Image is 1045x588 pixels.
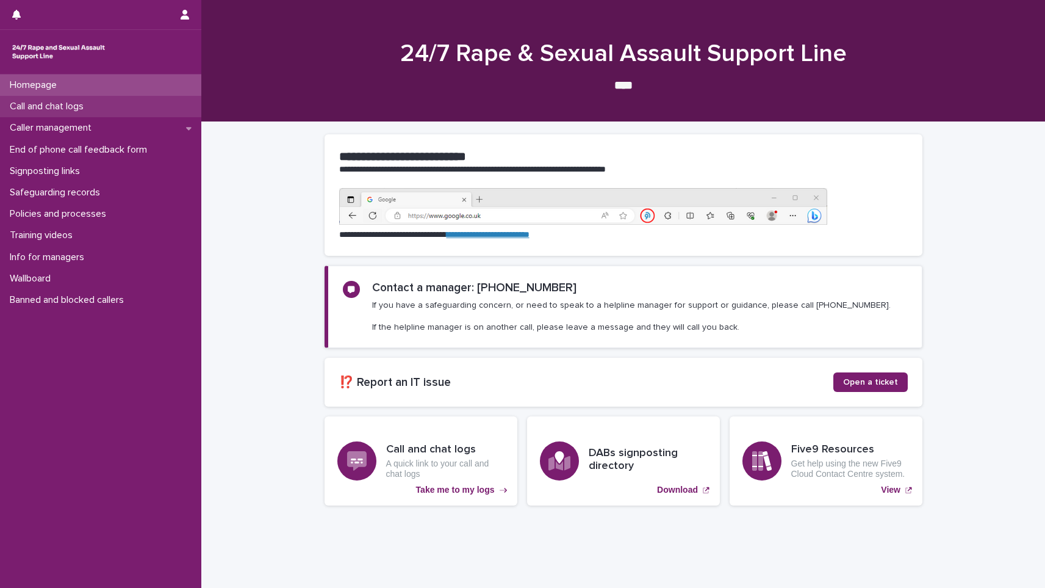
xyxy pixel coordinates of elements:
p: Banned and blocked callers [5,294,134,306]
p: Signposting links [5,165,90,177]
p: Safeguarding records [5,187,110,198]
h3: Five9 Resources [791,443,910,457]
p: Training videos [5,230,82,241]
img: https%3A%2F%2Fcdn.document360.io%2F0deca9d6-0dac-4e56-9e8f-8d9979bfce0e%2FImages%2FDocumentation%... [339,188,827,225]
span: Open a ticket [843,378,898,387]
h2: Contact a manager: [PHONE_NUMBER] [372,281,576,295]
p: Get help using the new Five9 Cloud Contact Centre system. [791,459,910,479]
p: If you have a safeguarding concern, or need to speak to a helpline manager for support or guidanc... [372,300,891,333]
p: Info for managers [5,252,94,263]
a: Open a ticket [833,372,908,392]
p: End of phone call feedback form [5,144,157,156]
h3: DABs signposting directory [589,447,707,473]
p: Take me to my logs [416,485,495,495]
h3: Call and chat logs [386,443,505,457]
p: Policies and processes [5,208,116,220]
img: rhQMoQhaT3yELyF149Cw [10,40,107,64]
a: Download [527,416,720,506]
p: View [881,485,900,495]
a: View [730,416,922,506]
p: Caller management [5,122,101,134]
p: Homepage [5,79,66,91]
p: A quick link to your call and chat logs [386,459,505,479]
p: Call and chat logs [5,101,93,112]
p: Wallboard [5,273,60,285]
p: Download [657,485,698,495]
h2: ⁉️ Report an IT issue [339,376,833,390]
h1: 24/7 Rape & Sexual Assault Support Line [325,39,922,68]
a: Take me to my logs [325,416,517,506]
